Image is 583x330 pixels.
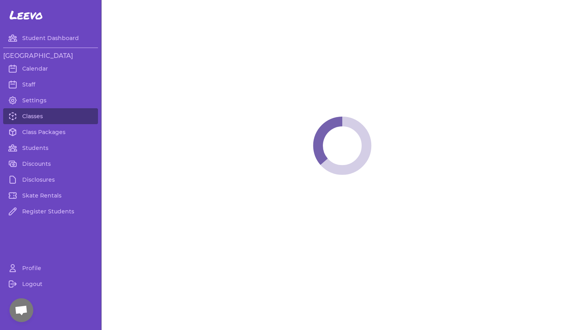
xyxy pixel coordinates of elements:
[3,140,98,156] a: Students
[3,276,98,292] a: Logout
[3,77,98,92] a: Staff
[3,61,98,77] a: Calendar
[3,92,98,108] a: Settings
[3,260,98,276] a: Profile
[3,203,98,219] a: Register Students
[3,156,98,172] a: Discounts
[10,298,33,322] a: Open chat
[3,51,98,61] h3: [GEOGRAPHIC_DATA]
[3,188,98,203] a: Skate Rentals
[10,8,43,22] span: Leevo
[3,124,98,140] a: Class Packages
[3,108,98,124] a: Classes
[3,172,98,188] a: Disclosures
[3,30,98,46] a: Student Dashboard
